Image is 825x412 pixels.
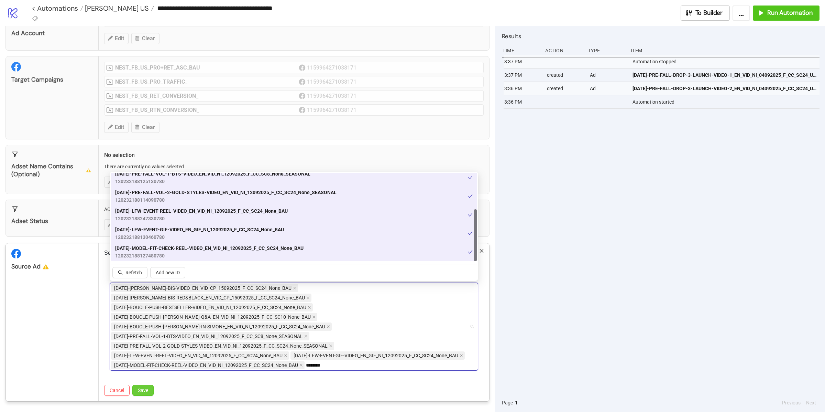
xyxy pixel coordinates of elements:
p: Select one or more Ads [104,249,484,257]
span: AD304-LYDIA-WHITE-BIS-VIDEO_EN_VID_CP_15092025_F_CC_SC24_None_BAU [111,284,298,292]
span: check [468,194,473,199]
span: AD300-BOUCLE-PUSH-NADINE-Q&A_EN_VID_NI_12092025_F_CC_SC10_None_BAU [111,313,317,321]
span: [DATE]-PRE-FALL-VOL-2-GOLD-STYLES-VIDEO_EN_VID_NI_12092025_F_CC_SC24_None_SEASONAL [115,189,337,196]
span: [DATE]-PRE-FALL-VOL-1-BTS-VIDEO_EN_VID_NI_12092025_F_CC_SC8_None_SEASONAL [115,170,310,178]
div: Ad [589,82,627,95]
span: [DATE]-BOUCLE-PUSH-[PERSON_NAME]-Q&A_EN_VID_NI_12092025_F_CC_SC10_None_BAU [114,313,311,321]
span: Cancel [110,388,124,393]
div: 3:36 PM [504,95,541,108]
span: [DATE]-BOUCLE-PUSH-[PERSON_NAME]-IN-SIMONE_EN_VID_NI_12092025_F_CC_SC24_None_BAU [114,323,325,330]
span: Page [502,399,513,406]
button: Previous [780,399,803,406]
span: [DATE]-LFW-EVENT-GIF-VIDEO_EN_GIF_NI_12092025_F_CC_SC24_None_BAU [115,226,284,233]
span: 120232188125130780 [115,178,310,185]
span: close [299,363,303,367]
a: [DATE]-PRE-FALL-DROP-3-LAUNCH-VIDEO-1_EN_VID_NI_04092025_F_CC_SC24_USP10_SEASONAL [632,68,816,82]
span: [DATE]-PRE-FALL-DROP-3-LAUNCH-VIDEO-2_EN_VID_NI_04092025_F_CC_SC24_USP10_SEASONAL [632,85,816,92]
span: [DATE]-PRE-FALL-DROP-3-LAUNCH-VIDEO-1_EN_VID_NI_04092025_F_CC_SC24_USP10_SEASONAL [632,71,816,79]
button: Add new ID [150,267,185,278]
div: Action [544,44,582,57]
button: 1 [513,399,520,406]
span: 120232188127480780 [115,252,304,260]
a: [PERSON_NAME] US [83,5,154,12]
span: [DATE]-LFW-EVENT-REEL-VIDEO_EN_VID_NI_12092025_F_CC_SC24_None_BAU [115,207,288,215]
span: [DATE]-LFW-EVENT-REEL-VIDEO_EN_VID_NI_12092025_F_CC_SC24_None_BAU [114,352,283,359]
div: Source Ad [11,263,93,271]
span: check [468,175,473,180]
div: 3:37 PM [504,55,541,68]
div: Ad [589,68,627,82]
button: ... [733,6,750,21]
span: close [306,296,310,299]
div: Time [502,44,540,57]
div: Automation started [632,95,821,108]
button: Run Automation [753,6,819,21]
span: AD303-LYDIA-BIS-RED&BLACK_EN_VID_CP_15092025_F_CC_SC24_None_BAU [111,294,311,302]
span: close [284,354,287,357]
button: Next [804,399,818,406]
a: < Automations [32,5,83,12]
span: AD302-PRE-FALL-VOL-2-GOLD-STYLES-VIDEO_EN_VID_NI_12092025_F_CC_SC24_None_SEASONAL [111,342,334,350]
span: AD306-LFW-EVENT-REEL-VIDEO_EN_VID_NI_12092025_F_CC_SC24_None_BAU [111,351,289,360]
button: To Builder [681,6,730,21]
span: [DATE]-LFW-EVENT-GIF-VIDEO_EN_GIF_NI_12092025_F_CC_SC24_None_BAU [294,352,458,359]
span: 120232188247330780 [115,215,288,222]
span: close [460,354,463,357]
a: [DATE]-PRE-FALL-DROP-3-LAUNCH-VIDEO-2_EN_VID_NI_04092025_F_CC_SC24_USP10_SEASONAL [632,82,816,95]
button: Refetch [112,267,147,278]
div: Item [630,44,819,57]
div: AD306-LFW-EVENT-REEL-VIDEO_EN_VID_NI_12092025_F_CC_SC24_None_BAU [111,205,477,224]
div: AD302-PRE-FALL-VOL-2-GOLD-STYLES-VIDEO_EN_VID_NI_12092025_F_CC_SC24_None_SEASONAL [111,187,477,205]
span: 120232188130460780 [115,233,284,241]
div: Automation stopped [632,55,821,68]
span: check [468,250,473,254]
span: check [468,231,473,236]
span: [DATE]-PRE-FALL-VOL-2-GOLD-STYLES-VIDEO_EN_VID_NI_12092025_F_CC_SC24_None_SEASONAL [114,342,328,350]
span: 120232188114090780 [115,196,337,204]
button: Cancel [104,385,130,396]
span: Run Automation [767,9,813,17]
h2: Results [502,32,819,41]
span: close [329,344,332,348]
span: close [304,335,308,338]
span: [DATE]-[PERSON_NAME]-BIS-VIDEO_EN_VID_CP_15092025_F_CC_SC24_None_BAU [114,284,291,292]
div: AD309-MODEL-FIT-CHECK-REEL-VIDEO_EN_VID_NI_12092025_F_CC_SC24_None_BAU [111,243,477,261]
span: AD309-MODEL-FIT-CHECK-REEL-VIDEO_EN_VID_NI_12092025_F_CC_SC24_None_BAU [111,361,305,369]
span: Refetch [125,270,142,275]
span: search [118,270,123,275]
span: [PERSON_NAME] US [83,4,149,13]
span: close [327,325,330,328]
span: Save [138,388,148,393]
div: AD301-PRE-FALL-VOL-1-BTS-VIDEO_EN_VID_NI_12092025_F_CC_SC8_None_SEASONAL [111,168,477,187]
span: [DATE]-MODEL-FIT-CHECK-REEL-VIDEO_EN_VID_NI_12092025_F_CC_SC24_None_BAU [115,244,304,252]
div: Type [587,44,625,57]
span: To Builder [695,9,723,17]
span: [DATE]-PRE-FALL-VOL-1-BTS-VIDEO_EN_VID_NI_12092025_F_CC_SC8_None_SEASONAL [114,332,303,340]
span: AD307-LFW-EVENT-GIF-VIDEO_EN_GIF_NI_12092025_F_CC_SC24_None_BAU [290,351,465,360]
span: close [308,306,311,309]
div: created [546,82,584,95]
div: 3:37 PM [504,68,541,82]
span: [DATE]-MODEL-FIT-CHECK-REEL-VIDEO_EN_VID_NI_12092025_F_CC_SC24_None_BAU [114,361,298,369]
span: Add new ID [156,270,180,275]
span: AD298-BOUCLE-PUSH-BESTSELLER-VIDEO_EN_VID_NI_12092025_F_CC_SC24_None_BAU [111,303,313,311]
span: AD301-PRE-FALL-VOL-1-BTS-VIDEO_EN_VID_NI_12092025_F_CC_SC8_None_SEASONAL [111,332,309,340]
button: Save [132,385,154,396]
span: [DATE]-[PERSON_NAME]-BIS-RED&BLACK_EN_VID_CP_15092025_F_CC_SC24_None_BAU [114,294,305,302]
span: check [468,212,473,217]
div: 3:36 PM [504,82,541,95]
span: AD299-BOUCLE-PUSH-NADINE-IN-SIMONE_EN_VID_NI_12092025_F_CC_SC24_None_BAU [111,323,332,331]
input: Select ad ids from list [306,361,329,369]
div: created [546,68,584,82]
span: [DATE]-BOUCLE-PUSH-BESTSELLER-VIDEO_EN_VID_NI_12092025_F_CC_SC24_None_BAU [114,304,306,311]
div: AD307-LFW-EVENT-GIF-VIDEO_EN_GIF_NI_12092025_F_CC_SC24_None_BAU [111,224,477,243]
span: close [479,249,484,253]
span: close [312,315,316,319]
span: close [293,286,296,290]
